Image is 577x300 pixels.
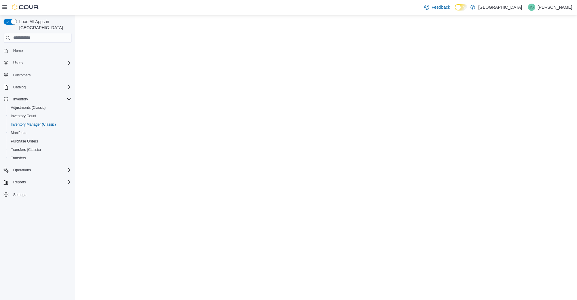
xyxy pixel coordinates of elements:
input: Dark Mode [455,4,467,11]
span: Settings [11,191,72,198]
button: Adjustments (Classic) [6,103,74,112]
button: Inventory Count [6,112,74,120]
span: Inventory [13,97,28,102]
button: Reports [1,178,74,186]
span: Inventory Manager (Classic) [11,122,56,127]
a: Feedback [422,1,452,13]
span: Inventory Manager (Classic) [8,121,72,128]
span: Operations [11,167,72,174]
span: Transfers [11,156,26,161]
a: Inventory Count [8,112,39,120]
span: Reports [11,179,72,186]
span: Transfers [8,155,72,162]
span: Inventory [11,96,72,103]
span: Manifests [8,129,72,136]
button: Inventory Manager (Classic) [6,120,74,129]
button: Operations [11,167,33,174]
span: Purchase Orders [8,138,72,145]
button: Users [1,59,74,67]
a: Manifests [8,129,29,136]
span: Transfers (Classic) [8,146,72,153]
button: Inventory [1,95,74,103]
span: Inventory Count [11,114,36,118]
button: Operations [1,166,74,174]
button: Home [1,46,74,55]
p: [PERSON_NAME] [538,4,572,11]
span: Adjustments (Classic) [11,105,46,110]
button: Users [11,59,25,66]
span: Purchase Orders [11,139,38,144]
button: Reports [11,179,28,186]
span: Catalog [13,85,26,90]
span: Transfers (Classic) [11,147,41,152]
a: Home [11,47,25,54]
p: [GEOGRAPHIC_DATA] [478,4,522,11]
a: Adjustments (Classic) [8,104,48,111]
span: Feedback [432,4,450,10]
span: Customers [13,73,31,78]
a: Transfers [8,155,28,162]
a: Transfers (Classic) [8,146,43,153]
span: Customers [11,71,72,79]
span: Home [11,47,72,54]
img: Cova [12,4,39,10]
button: Purchase Orders [6,137,74,145]
span: Reports [13,180,26,185]
span: Manifests [11,130,26,135]
span: Users [13,60,23,65]
p: | [524,4,526,11]
a: Inventory Manager (Classic) [8,121,58,128]
span: Users [11,59,72,66]
button: Catalog [1,83,74,91]
span: Adjustments (Classic) [8,104,72,111]
span: Settings [13,192,26,197]
button: Transfers [6,154,74,162]
span: Catalog [11,84,72,91]
span: Inventory Count [8,112,72,120]
button: Manifests [6,129,74,137]
button: Transfers (Classic) [6,145,74,154]
a: Settings [11,191,29,198]
button: Customers [1,71,74,79]
nav: Complex example [4,44,72,215]
button: Settings [1,190,74,199]
span: Home [13,48,23,53]
a: Purchase Orders [8,138,41,145]
a: Customers [11,72,33,79]
span: Operations [13,168,31,173]
span: JS [530,4,534,11]
button: Catalog [11,84,28,91]
div: John Sully [528,4,535,11]
button: Inventory [11,96,30,103]
span: Load All Apps in [GEOGRAPHIC_DATA] [17,19,72,31]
